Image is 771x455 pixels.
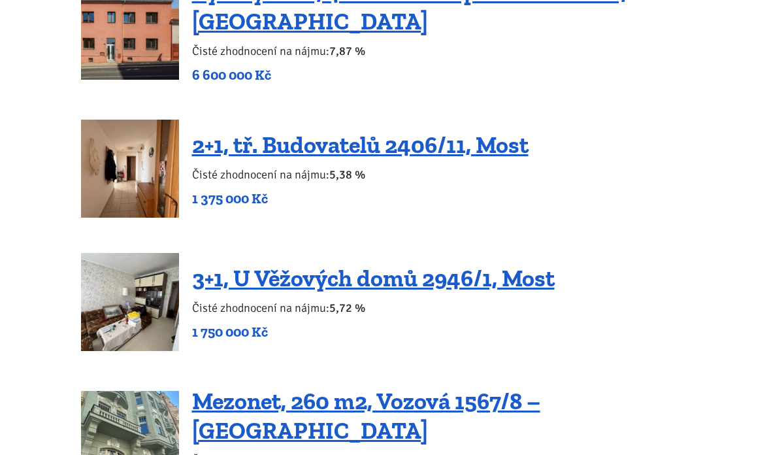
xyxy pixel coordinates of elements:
[192,265,555,293] a: 3+1, U Věžových domů 2946/1, Most
[192,131,529,160] a: 2+1, tř. Budovatelů 2406/11, Most
[192,42,691,61] p: Čisté zhodnocení na nájmu:
[192,67,691,85] p: 6 600 000 Kč
[329,168,365,182] b: 5,38 %
[192,299,555,318] p: Čisté zhodnocení na nájmu:
[192,324,555,342] p: 1 750 000 Kč
[192,190,529,209] p: 1 375 000 Kč
[329,44,365,59] b: 7,87 %
[192,388,540,445] a: Mezonet, 260 m2, Vozová 1567/8 – [GEOGRAPHIC_DATA]
[192,166,529,184] p: Čisté zhodnocení na nájmu:
[329,301,365,316] b: 5,72 %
